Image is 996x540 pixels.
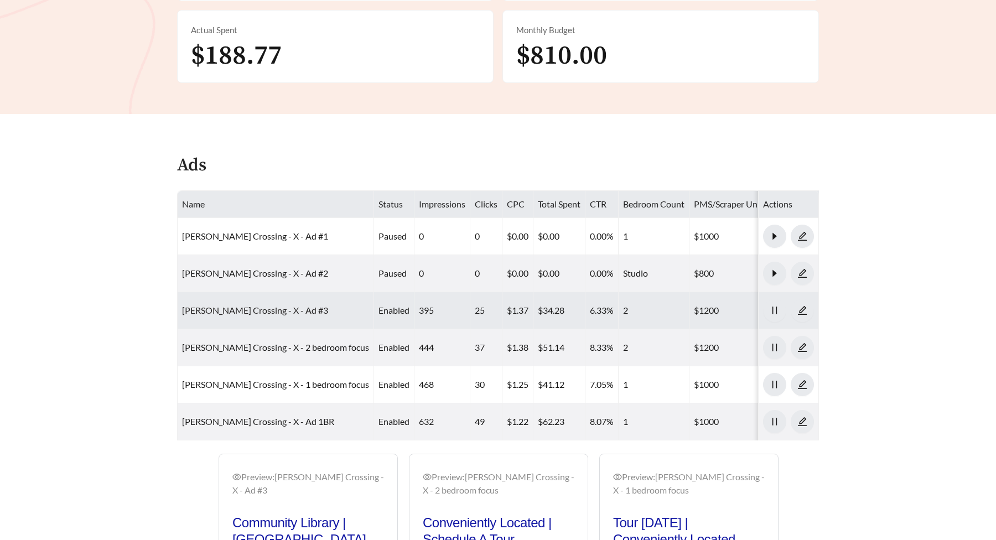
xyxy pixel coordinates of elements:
button: caret-right [763,225,786,248]
td: 1 [619,366,689,403]
span: CTR [590,199,606,209]
span: edit [791,305,813,315]
div: Preview: [PERSON_NAME] Crossing - X - 2 bedroom focus [423,470,574,497]
a: edit [791,379,814,390]
td: 0 [470,218,502,255]
td: 468 [414,366,470,403]
h4: Ads [177,156,206,175]
td: 30 [470,366,502,403]
button: edit [791,373,814,396]
button: caret-right [763,262,786,285]
td: $1.37 [502,292,533,329]
span: eye [423,472,432,481]
div: Preview: [PERSON_NAME] Crossing - X - Ad #3 [232,470,384,497]
td: $1000 [689,366,789,403]
button: pause [763,410,786,433]
button: edit [791,262,814,285]
a: [PERSON_NAME] Crossing - X - 2 bedroom focus [182,342,369,352]
td: 0.00% [585,255,619,292]
td: 0.00% [585,218,619,255]
td: $1200 [689,329,789,366]
td: 2 [619,292,689,329]
td: 1 [619,403,689,440]
th: Impressions [414,191,470,218]
td: 49 [470,403,502,440]
span: edit [791,380,813,390]
span: eye [232,472,241,481]
a: edit [791,416,814,427]
td: Studio [619,255,689,292]
span: paused [378,268,407,278]
td: $0.00 [502,255,533,292]
td: 25 [470,292,502,329]
button: edit [791,299,814,322]
div: Actual Spent [191,24,480,37]
span: edit [791,231,813,241]
td: $1.22 [502,403,533,440]
td: $41.12 [533,366,585,403]
td: 632 [414,403,470,440]
a: [PERSON_NAME] Crossing - X - Ad #2 [182,268,328,278]
span: enabled [378,342,409,352]
div: Monthly Budget [516,24,805,37]
td: $34.28 [533,292,585,329]
td: $0.00 [533,218,585,255]
div: Preview: [PERSON_NAME] Crossing - X - 1 bedroom focus [613,470,765,497]
span: $188.77 [191,39,282,72]
span: edit [791,342,813,352]
td: 2 [619,329,689,366]
th: Total Spent [533,191,585,218]
button: edit [791,410,814,433]
span: paused [378,231,407,241]
span: pause [764,305,786,315]
button: pause [763,336,786,359]
button: edit [791,336,814,359]
th: Bedroom Count [619,191,689,218]
button: pause [763,299,786,322]
a: [PERSON_NAME] Crossing - X - Ad 1BR [182,416,334,427]
td: 7.05% [585,366,619,403]
span: $810.00 [516,39,607,72]
a: edit [791,342,814,352]
td: 395 [414,292,470,329]
a: [PERSON_NAME] Crossing - X - 1 bedroom focus [182,379,369,390]
td: 8.07% [585,403,619,440]
td: $62.23 [533,403,585,440]
td: $1000 [689,218,789,255]
th: Name [178,191,374,218]
span: caret-right [764,268,786,278]
span: pause [764,380,786,390]
a: edit [791,231,814,241]
td: 0 [470,255,502,292]
td: 6.33% [585,292,619,329]
td: $1.25 [502,366,533,403]
span: enabled [378,379,409,390]
td: 444 [414,329,470,366]
td: $1000 [689,403,789,440]
span: CPC [507,199,525,209]
span: pause [764,342,786,352]
td: $51.14 [533,329,585,366]
td: 0 [414,255,470,292]
span: enabled [378,305,409,315]
td: 1 [619,218,689,255]
button: pause [763,373,786,396]
button: edit [791,225,814,248]
th: PMS/Scraper Unit Price [689,191,789,218]
a: [PERSON_NAME] Crossing - X - Ad #1 [182,231,328,241]
a: [PERSON_NAME] Crossing - X - Ad #3 [182,305,328,315]
td: 8.33% [585,329,619,366]
td: $1200 [689,292,789,329]
th: Status [374,191,414,218]
span: pause [764,417,786,427]
span: edit [791,268,813,278]
td: $800 [689,255,789,292]
a: edit [791,305,814,315]
td: $0.00 [533,255,585,292]
th: Actions [759,191,819,218]
td: 0 [414,218,470,255]
th: Clicks [470,191,502,218]
span: caret-right [764,231,786,241]
span: enabled [378,416,409,427]
td: 37 [470,329,502,366]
